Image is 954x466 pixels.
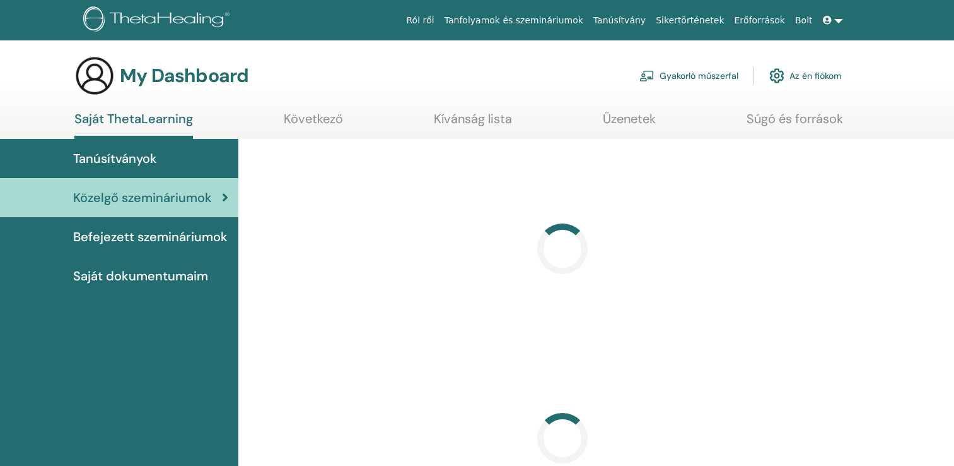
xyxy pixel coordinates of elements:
[73,149,157,168] span: Tanúsítványok
[730,9,790,32] a: Erőforrások
[73,266,208,285] span: Saját dokumentumaim
[603,111,656,136] a: Üzenetek
[434,111,512,136] a: Kívánság lista
[402,9,439,32] a: Ról ről
[73,227,228,246] span: Befejezett szemináriumok
[439,9,588,32] a: Tanfolyamok és szemináriumok
[769,62,842,90] a: Az én fiókom
[74,56,115,96] img: generic-user-icon.jpg
[73,188,212,207] span: Közelgő szemináriumok
[747,111,843,136] a: Súgó és források
[284,111,343,136] a: Következő
[588,9,651,32] a: Tanúsítvány
[769,65,784,87] img: cog.svg
[651,9,729,32] a: Sikertörténetek
[120,64,248,87] h3: My Dashboard
[790,9,818,32] a: Bolt
[83,6,234,35] img: logo.png
[74,111,193,139] a: Saját ThetaLearning
[639,70,654,81] img: chalkboard-teacher.svg
[639,62,738,90] a: Gyakorló műszerfal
